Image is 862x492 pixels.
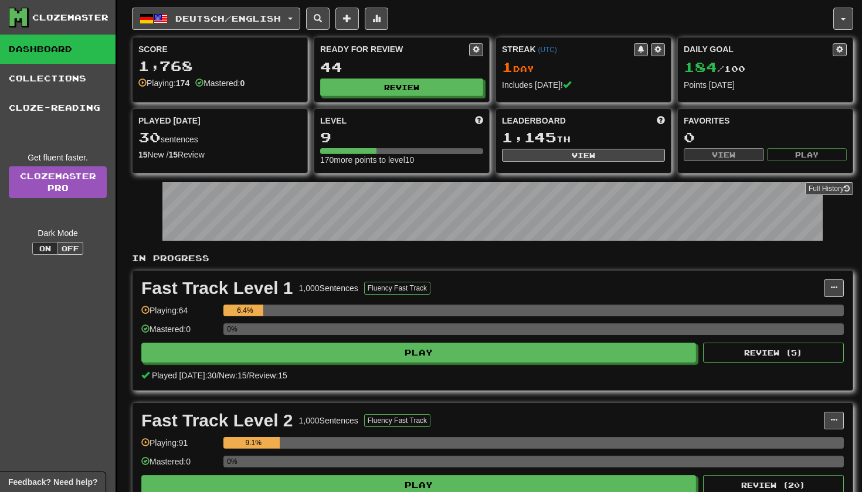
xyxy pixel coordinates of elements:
div: Playing: [138,77,189,89]
button: View [502,149,665,162]
span: Leaderboard [502,115,566,127]
span: Level [320,115,347,127]
span: 30 [138,129,161,145]
div: th [502,130,665,145]
div: Mastered: 0 [141,456,218,475]
button: Search sentences [306,8,330,30]
div: Clozemaster [32,12,108,23]
div: Daily Goal [684,43,833,56]
span: / 100 [684,64,745,74]
div: Favorites [684,115,847,127]
button: Play [141,343,696,363]
div: 0 [684,130,847,145]
span: Played [DATE] [138,115,201,127]
span: / [216,371,219,380]
button: Review [320,78,483,96]
div: Mastered: [195,77,245,89]
div: Playing: 91 [141,437,218,456]
span: Review: 15 [249,371,287,380]
p: In Progress [132,252,853,264]
div: Mastered: 0 [141,323,218,343]
span: Played [DATE]: 30 [152,371,216,380]
div: Dark Mode [9,227,107,239]
div: 170 more points to level 10 [320,154,483,166]
div: 9.1% [227,437,280,449]
div: 1,768 [138,59,301,73]
div: 1,000 Sentences [299,282,358,294]
span: / [247,371,249,380]
strong: 174 [176,78,189,88]
span: Score more points to level up [475,115,483,127]
span: New: 15 [219,371,246,380]
strong: 0 [240,78,245,88]
a: (UTC) [538,46,556,54]
button: On [32,242,58,255]
span: Open feedback widget [8,476,97,488]
div: Playing: 64 [141,305,218,324]
a: ClozemasterPro [9,166,107,198]
span: Deutsch / English [175,13,281,23]
div: Streak [502,43,634,55]
button: Deutsch/English [132,8,300,30]
div: Score [138,43,301,55]
button: Play [767,148,847,161]
div: 6.4% [227,305,263,316]
div: Includes [DATE]! [502,79,665,91]
button: View [684,148,764,161]
button: Fluency Fast Track [364,282,430,295]
div: 9 [320,130,483,145]
div: Ready for Review [320,43,469,55]
button: Add sentence to collection [335,8,359,30]
span: 184 [684,59,717,75]
div: New / Review [138,149,301,160]
button: Fluency Fast Track [364,414,430,427]
div: Points [DATE] [684,79,847,91]
button: Full History [805,182,853,195]
div: sentences [138,130,301,145]
strong: 15 [168,150,178,159]
button: Off [57,242,83,255]
span: 1,145 [502,129,556,145]
span: 1 [502,59,513,75]
button: More stats [365,8,388,30]
button: Review (5) [703,343,844,363]
div: 44 [320,60,483,74]
span: This week in points, UTC [657,115,665,127]
strong: 15 [138,150,148,159]
div: 1,000 Sentences [299,415,358,426]
div: Get fluent faster. [9,152,107,163]
div: Fast Track Level 1 [141,279,293,297]
div: Fast Track Level 2 [141,412,293,429]
div: Day [502,60,665,75]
